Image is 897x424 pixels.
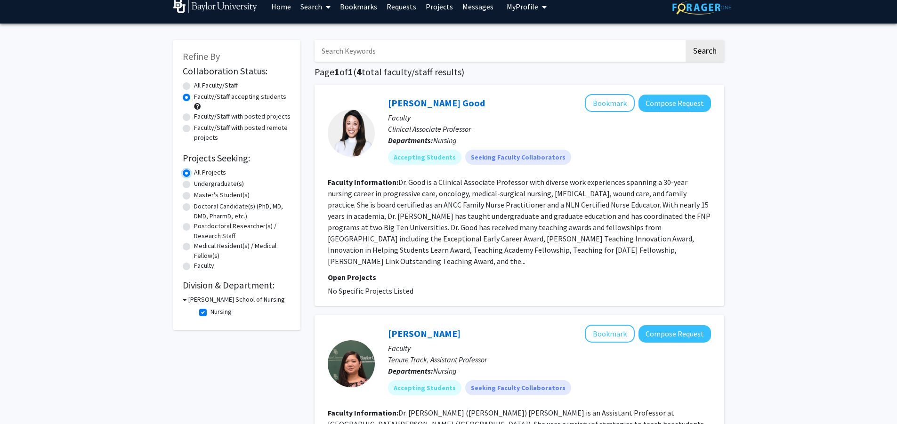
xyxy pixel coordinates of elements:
button: Compose Request to Angelina Nguyen [638,325,711,343]
button: Add Angelina Nguyen to Bookmarks [585,325,635,343]
fg-read-more: Dr. Good is a Clinical Associate Professor with diverse work experiences spanning a 30-year nursi... [328,177,711,266]
label: Faculty [194,261,214,271]
h2: Collaboration Status: [183,65,291,77]
span: Refine By [183,50,220,62]
input: Search Keywords [315,40,684,62]
p: Faculty [388,112,711,123]
h2: Projects Seeking: [183,152,291,164]
b: Departments: [388,136,433,145]
span: No Specific Projects Listed [328,286,413,296]
b: Faculty Information: [328,177,398,187]
a: [PERSON_NAME] Good [388,97,485,109]
label: Undergraduate(s) [194,179,244,189]
span: My Profile [507,2,538,11]
button: Compose Request to Becky Good [638,95,711,112]
label: Nursing [210,307,232,317]
label: Postdoctoral Researcher(s) / Research Staff [194,221,291,241]
p: Open Projects [328,272,711,283]
b: Faculty Information: [328,408,398,417]
h2: Division & Department: [183,280,291,291]
label: Medical Resident(s) / Medical Fellow(s) [194,241,291,261]
b: Departments: [388,366,433,376]
label: All Projects [194,168,226,177]
p: Clinical Associate Professor [388,123,711,135]
span: 1 [334,66,339,78]
mat-chip: Seeking Faculty Collaborators [465,380,571,395]
label: Faculty/Staff accepting students [194,92,286,102]
label: Doctoral Candidate(s) (PhD, MD, DMD, PharmD, etc.) [194,201,291,221]
span: 4 [356,66,362,78]
h1: Page of ( total faculty/staff results) [315,66,724,78]
span: Nursing [433,366,457,376]
label: Faculty/Staff with posted remote projects [194,123,291,143]
button: Search [686,40,724,62]
mat-chip: Seeking Faculty Collaborators [465,150,571,165]
a: [PERSON_NAME] [388,328,461,339]
label: Faculty/Staff with posted projects [194,112,291,121]
h3: [PERSON_NAME] School of Nursing [188,295,285,304]
mat-chip: Accepting Students [388,150,461,165]
p: Tenure Track, Assistant Professor [388,354,711,365]
label: Master's Student(s) [194,190,250,200]
label: All Faculty/Staff [194,80,238,90]
p: Faculty [388,343,711,354]
iframe: Chat [7,382,40,417]
button: Add Becky Good to Bookmarks [585,94,635,112]
span: Nursing [433,136,457,145]
mat-chip: Accepting Students [388,380,461,395]
span: 1 [348,66,353,78]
